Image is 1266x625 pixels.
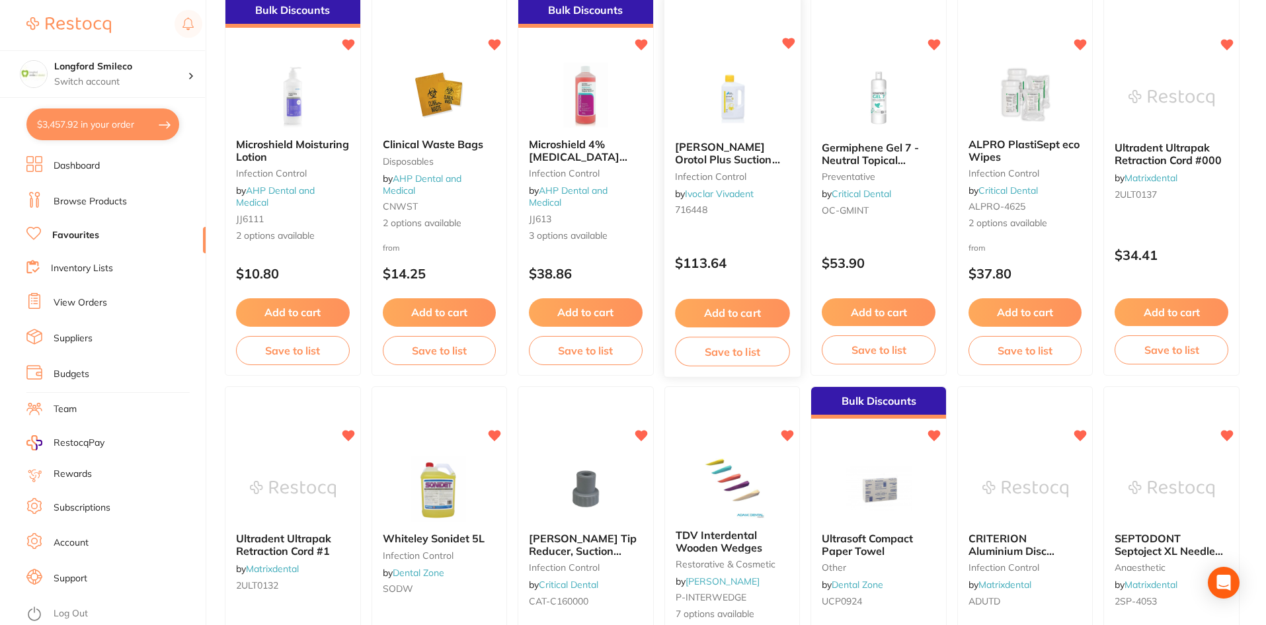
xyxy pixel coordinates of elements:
span: by [1115,172,1177,184]
span: 3 options available [529,229,643,243]
span: 7 options available [676,608,789,621]
span: ALPRO PlastiSept eco Wipes [969,138,1080,163]
span: ALPRO-4625 [969,200,1025,212]
div: Bulk Discounts [811,387,946,419]
small: preventative [822,171,935,182]
button: Add to cart [529,298,643,326]
span: by [969,579,1031,591]
small: infection control [529,562,643,573]
a: Account [54,536,89,550]
a: Dental Zone [832,579,883,591]
b: CRITERION Aluminium Disc Ultrasonic Test Device [969,532,1082,557]
img: RestocqPay [26,435,42,450]
b: Germiphene Gel 7 - Neutral Topical Fluoride Gel 450ml - Mint Flavour [822,142,935,166]
button: Save to list [383,336,496,365]
p: $113.64 [675,256,789,271]
img: Microshield Moisturing Lotion [250,62,336,128]
span: 2ULT0137 [1115,188,1157,200]
span: OC-GMINT [822,204,869,216]
a: Critical Dental [832,188,891,200]
a: Critical Dental [539,579,598,591]
span: CNWST [383,200,418,212]
span: 2ULT0132 [236,579,278,591]
small: disposables [383,156,496,167]
button: Save to list [1115,335,1228,364]
button: Save to list [675,337,789,366]
b: Durr Orotol Plus Suction Cleaner 2.5L [675,142,789,166]
small: infection control [969,168,1082,179]
span: by [1115,579,1177,591]
button: Add to cart [675,299,789,327]
h4: Longford Smileco [54,60,188,73]
span: 2SP-4053 [1115,595,1157,607]
button: Save to list [822,335,935,364]
b: Clinical Waste Bags [383,138,496,150]
span: CAT-C160000 [529,595,588,607]
span: Clinical Waste Bags [383,138,483,151]
span: by [822,579,883,591]
img: Durr Orotol Plus Suction Cleaner 2.5L [689,64,775,131]
small: other [822,562,935,573]
span: Ultrasoft Compact Paper Towel [822,532,913,557]
p: Switch account [54,75,188,89]
span: by [383,173,461,196]
button: Log Out [26,604,202,625]
span: CRITERION Aluminium Disc Ultrasonic Test Device [969,532,1080,569]
p: $14.25 [383,266,496,281]
span: Whiteley Sonidet 5L [383,532,485,545]
b: Whiteley Sonidet 5L [383,532,496,544]
img: Ultradent Ultrapak Retraction Cord #1 [250,456,336,522]
img: Ultrasoft Compact Paper Towel [836,456,922,522]
a: Support [54,572,87,585]
a: Restocq Logo [26,10,111,40]
span: by [236,185,315,208]
small: infection control [529,168,643,179]
button: Save to list [969,336,1082,365]
span: by [529,185,608,208]
small: infection control [236,168,350,179]
a: [PERSON_NAME] [686,575,760,587]
a: Budgets [54,368,89,381]
span: by [969,185,1038,196]
a: RestocqPay [26,435,104,450]
img: Ultradent Ultrapak Retraction Cord #000 [1128,65,1214,131]
a: Suppliers [54,332,93,345]
a: Dental Zone [393,567,444,579]
span: 2 options available [383,217,496,230]
p: $10.80 [236,266,350,281]
b: Ultrasoft Compact Paper Towel [822,532,935,557]
img: Microshield 4% Chlorhexidine Surgical Hand Wash [543,62,629,128]
span: SEPTODONT Septoject XL Needles 27G Long x 35mm (100) [1115,532,1223,581]
button: Save to list [236,336,350,365]
span: Germiphene Gel 7 - Neutral Topical Fluoride Gel 450ml - Mint Flavour [822,141,923,190]
span: UCP0924 [822,595,862,607]
span: from [969,243,986,253]
span: 2 options available [969,217,1082,230]
span: RestocqPay [54,437,104,450]
button: Save to list [529,336,643,365]
div: Open Intercom Messenger [1208,567,1240,599]
a: Rewards [54,468,92,481]
span: Microshield 4% [MEDICAL_DATA] Surgical Hand Wash [529,138,633,175]
b: Ultradent Ultrapak Retraction Cord #000 [1115,142,1228,166]
span: by [383,567,444,579]
button: Add to cart [236,298,350,326]
img: Longford Smileco [20,61,47,87]
img: Clinical Waste Bags [396,62,482,128]
small: restorative & cosmetic [676,559,789,569]
a: Matrixdental [1125,579,1177,591]
span: from [383,243,400,253]
img: Whiteley Sonidet 5L [396,456,482,522]
b: Microshield 4% Chlorhexidine Surgical Hand Wash [529,138,643,163]
span: JJ6111 [236,213,264,225]
a: Inventory Lists [51,262,113,275]
span: JJ613 [529,213,551,225]
a: Subscriptions [54,501,110,515]
span: by [676,575,760,587]
b: SEPTODONT Septoject XL Needles 27G Long x 35mm (100) [1115,532,1228,557]
b: ALPRO PlastiSept eco Wipes [969,138,1082,163]
a: Favourites [52,229,99,242]
a: Matrixdental [1125,172,1177,184]
a: View Orders [54,296,107,310]
a: Ivoclar Vivadent [685,188,754,200]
